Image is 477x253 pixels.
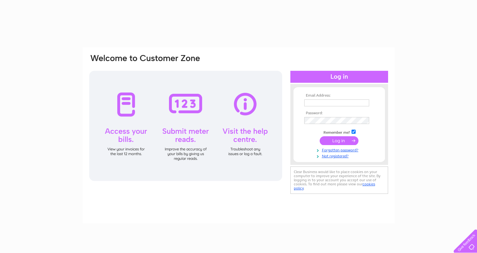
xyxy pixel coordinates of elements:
th: Email Address: [303,93,376,98]
a: Not registered? [304,153,376,159]
td: Remember me? [303,129,376,135]
input: Submit [320,136,358,145]
th: Password: [303,111,376,115]
a: cookies policy [294,182,375,190]
div: Clear Business would like to place cookies on your computer to improve your experience of the sit... [290,166,388,194]
a: Forgotten password? [304,147,376,153]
